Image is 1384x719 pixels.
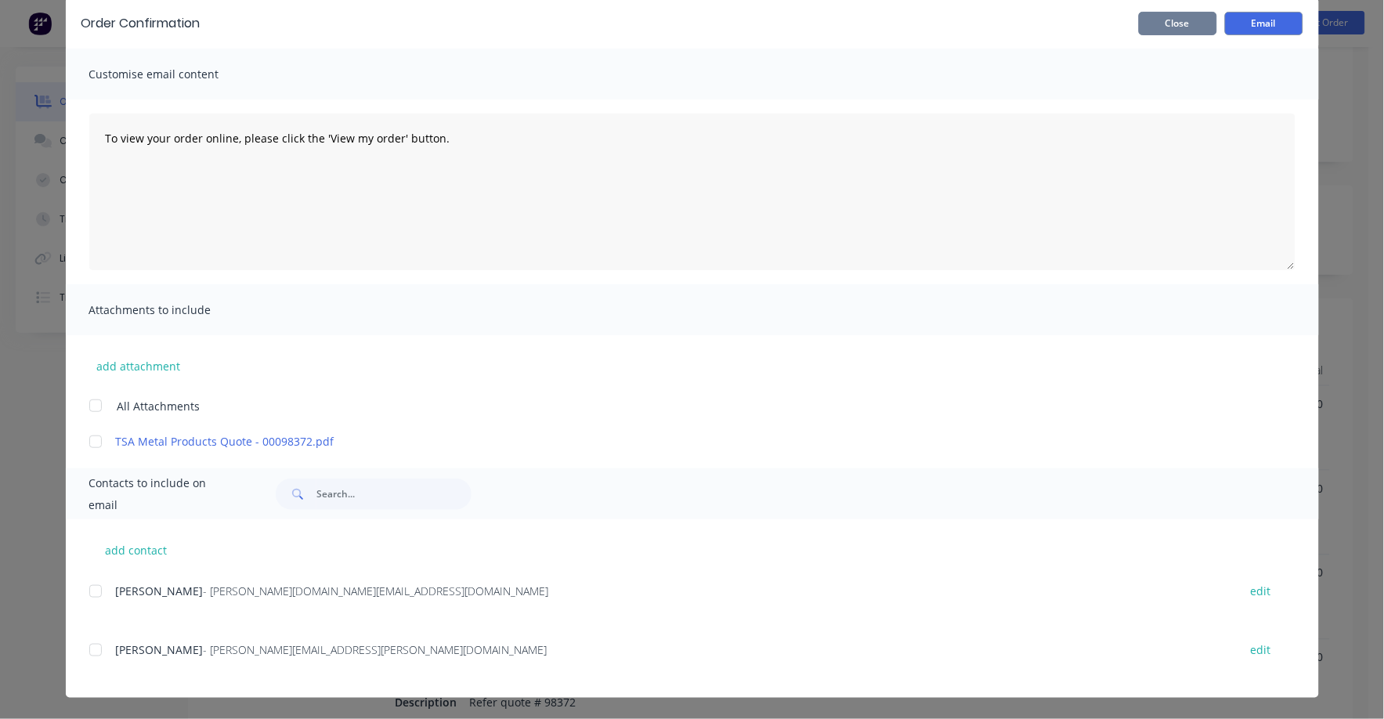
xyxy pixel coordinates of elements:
[81,14,201,33] div: Order Confirmation
[204,584,549,598] span: - [PERSON_NAME][DOMAIN_NAME][EMAIL_ADDRESS][DOMAIN_NAME]
[316,479,472,510] input: Search...
[89,299,262,321] span: Attachments to include
[1139,12,1217,35] button: Close
[116,584,204,598] span: [PERSON_NAME]
[89,354,189,378] button: add attachment
[116,642,204,657] span: [PERSON_NAME]
[1241,580,1281,602] button: edit
[89,538,183,562] button: add contact
[89,63,262,85] span: Customise email content
[1225,12,1303,35] button: Email
[116,433,1223,450] a: TSA Metal Products Quote - 00098372.pdf
[117,398,201,414] span: All Attachments
[89,114,1295,270] textarea: To view your order online, please click the 'View my order' button.
[204,642,547,657] span: - [PERSON_NAME][EMAIL_ADDRESS][PERSON_NAME][DOMAIN_NAME]
[89,472,237,516] span: Contacts to include on email
[1241,639,1281,660] button: edit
